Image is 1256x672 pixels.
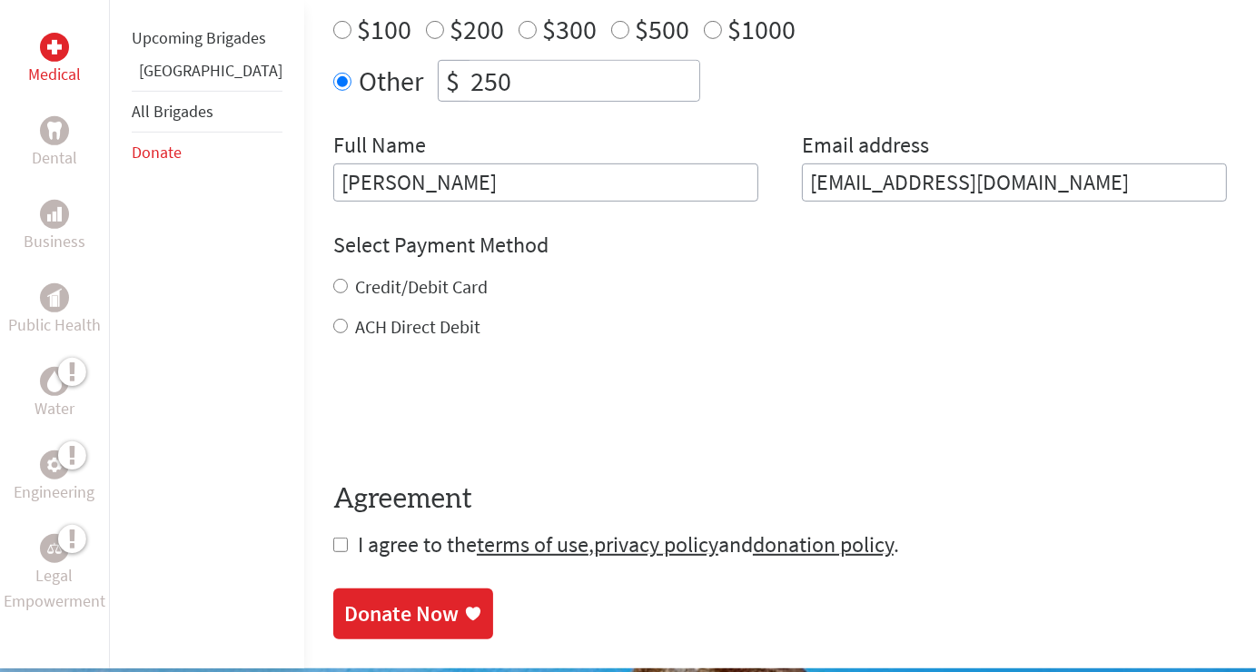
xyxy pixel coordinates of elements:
p: Dental [32,145,77,171]
h4: Select Payment Method [333,231,1227,260]
img: Legal Empowerment [47,543,62,554]
input: Your Email [802,163,1227,202]
div: Donate Now [344,599,459,628]
li: Upcoming Brigades [132,18,282,58]
img: Dental [47,123,62,140]
input: Enter Amount [467,61,699,101]
div: Engineering [40,450,69,479]
label: Credit/Debit Card [355,275,488,298]
div: Public Health [40,283,69,312]
a: WaterWater [35,367,74,421]
label: ACH Direct Debit [355,315,480,338]
li: Ghana [132,58,282,91]
label: Other [359,60,423,102]
a: BusinessBusiness [24,200,85,254]
img: Water [47,371,62,392]
a: [GEOGRAPHIC_DATA] [139,60,282,81]
a: terms of use [477,530,588,558]
a: Donate Now [333,588,493,639]
a: Public HealthPublic Health [8,283,101,338]
p: Medical [28,62,81,87]
div: Medical [40,33,69,62]
a: MedicalMedical [28,33,81,87]
div: Water [40,367,69,396]
li: All Brigades [132,91,282,133]
a: DentalDental [32,116,77,171]
p: Public Health [8,312,101,338]
label: Email address [802,131,929,163]
a: Legal EmpowermentLegal Empowerment [4,534,105,614]
div: Legal Empowerment [40,534,69,563]
iframe: reCAPTCHA [333,376,609,447]
div: Business [40,200,69,229]
a: donation policy [753,530,894,558]
a: Donate [132,142,182,163]
input: Enter Full Name [333,163,758,202]
h4: Agreement [333,483,1227,516]
span: I agree to the , and . [358,530,899,558]
p: Water [35,396,74,421]
label: $1000 [727,12,796,46]
p: Engineering [15,479,95,505]
p: Legal Empowerment [4,563,105,614]
img: Public Health [47,289,62,307]
div: $ [439,61,467,101]
label: $100 [357,12,411,46]
img: Engineering [47,458,62,472]
li: Donate [132,133,282,173]
img: Medical [47,40,62,54]
label: $500 [635,12,689,46]
a: privacy policy [594,530,718,558]
a: All Brigades [132,101,213,122]
img: Business [47,207,62,222]
a: EngineeringEngineering [15,450,95,505]
p: Business [24,229,85,254]
label: $200 [450,12,504,46]
label: Full Name [333,131,426,163]
label: $300 [542,12,597,46]
div: Dental [40,116,69,145]
a: Upcoming Brigades [132,27,266,48]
